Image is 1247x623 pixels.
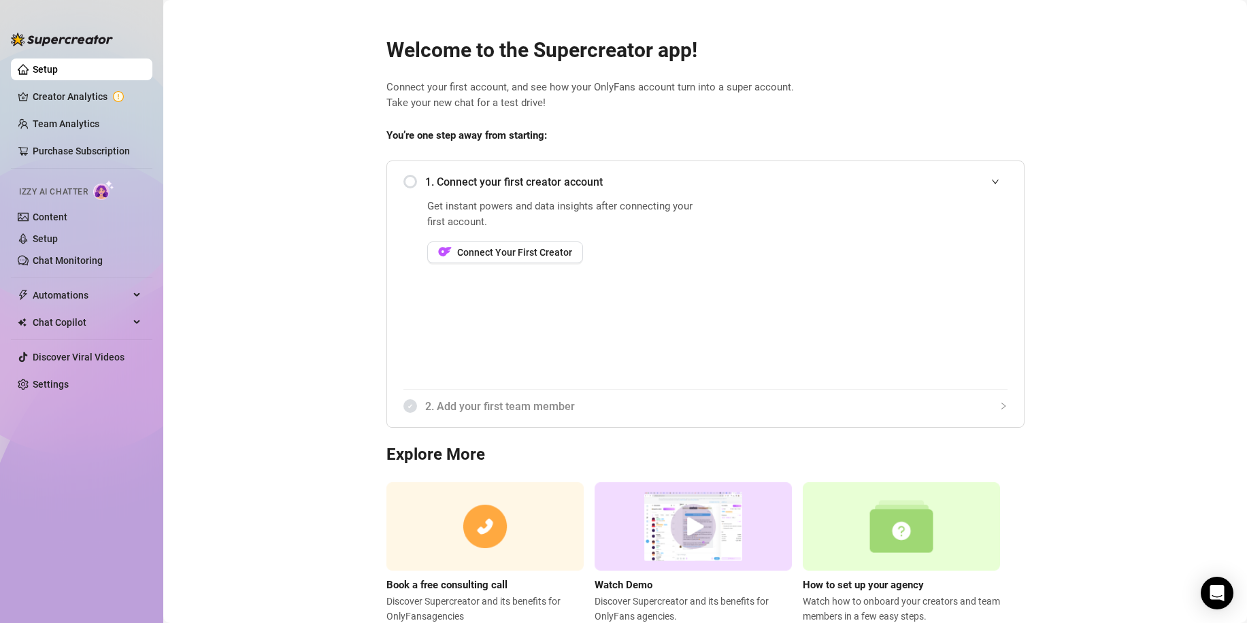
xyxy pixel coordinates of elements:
img: setup agency guide [803,482,1000,571]
img: logo-BBDzfeDw.svg [11,33,113,46]
span: collapsed [999,402,1008,410]
a: Team Analytics [33,118,99,129]
span: Connect Your First Creator [457,247,572,258]
strong: How to set up your agency [803,579,924,591]
div: 1. Connect your first creator account [403,165,1008,199]
span: Automations [33,284,129,306]
h3: Explore More [386,444,1025,466]
a: Setup [33,64,58,75]
img: AI Chatter [93,180,114,200]
span: thunderbolt [18,290,29,301]
a: Setup [33,233,58,244]
img: supercreator demo [595,482,792,571]
a: Chat Monitoring [33,255,103,266]
span: Chat Copilot [33,311,129,333]
div: 2. Add your first team member [403,390,1008,423]
span: Izzy AI Chatter [19,186,88,199]
a: Discover Viral Videos [33,352,124,363]
a: Purchase Subscription [33,140,142,162]
h2: Welcome to the Supercreator app! [386,37,1025,63]
img: consulting call [386,482,584,571]
strong: Watch Demo [595,579,652,591]
a: Settings [33,379,69,390]
div: Open Intercom Messenger [1201,577,1233,609]
span: expanded [991,178,999,186]
a: Content [33,212,67,222]
strong: You’re one step away from starting: [386,129,547,141]
a: Creator Analytics exclamation-circle [33,86,142,107]
img: Chat Copilot [18,318,27,327]
img: OF [438,245,452,258]
button: OFConnect Your First Creator [427,241,583,263]
a: OFConnect Your First Creator [427,241,701,263]
span: 2. Add your first team member [425,398,1008,415]
span: 1. Connect your first creator account [425,173,1008,190]
iframe: Add Creators [735,199,1008,373]
span: Connect your first account, and see how your OnlyFans account turn into a super account. Take you... [386,80,1025,112]
strong: Book a free consulting call [386,579,508,591]
span: Get instant powers and data insights after connecting your first account. [427,199,701,231]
